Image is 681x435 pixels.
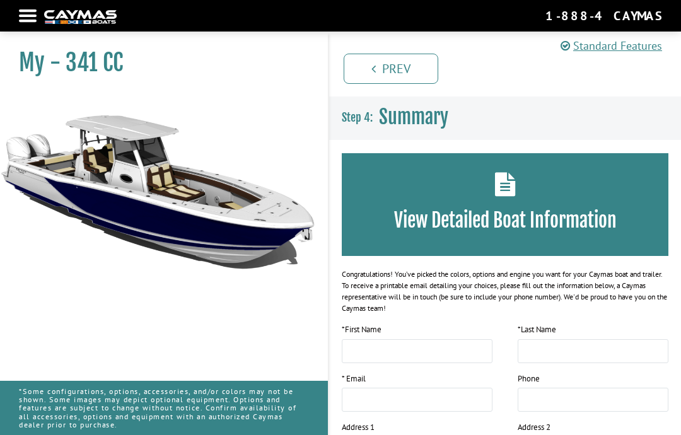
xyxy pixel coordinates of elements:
label: Address 1 [342,421,375,434]
span: Summary [379,105,448,129]
h1: My - 341 CC [19,49,296,77]
a: Prev [344,54,438,84]
label: Phone [518,373,540,385]
label: First Name [342,323,381,336]
div: 1-888-4CAYMAS [545,8,662,24]
label: Address 2 [518,421,550,434]
a: Standard Features [561,37,662,54]
label: Last Name [518,323,556,336]
ul: Pagination [340,52,681,84]
div: Congratulations! You’ve picked the colors, options and engine you want for your Caymas boat and t... [342,269,668,314]
img: white-logo-c9c8dbefe5ff5ceceb0f0178aa75bf4bb51f6bca0971e226c86eb53dfe498488.png [44,10,117,23]
label: * Email [342,373,366,385]
p: *Some configurations, options, accessories, and/or colors may not be shown. Some images may depic... [19,381,309,435]
h3: View Detailed Boat Information [361,209,649,232]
